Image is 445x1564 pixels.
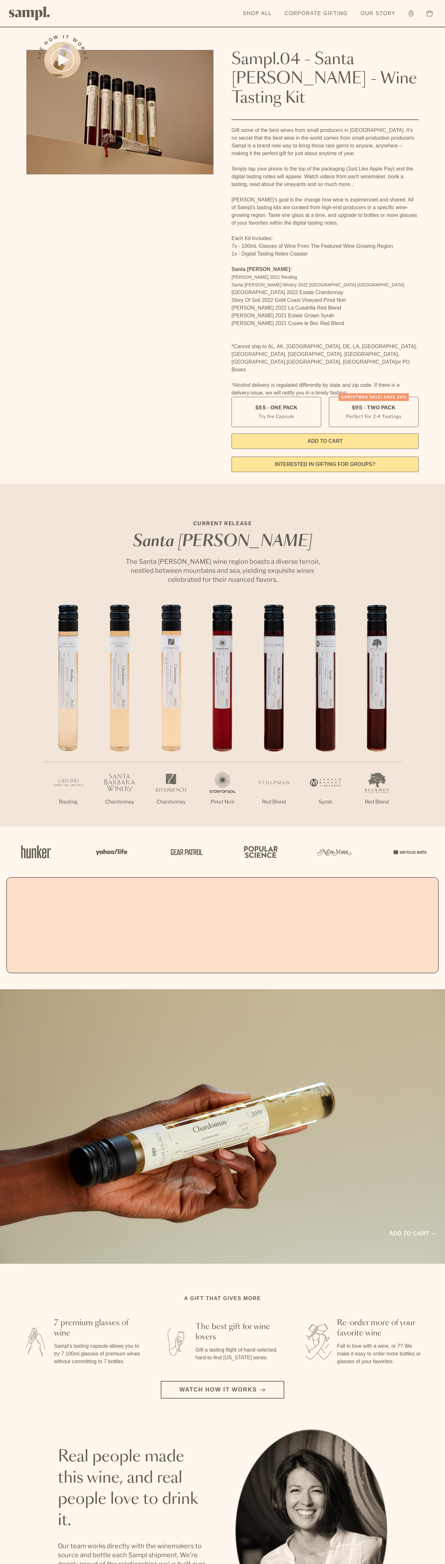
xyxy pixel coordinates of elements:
span: , [285,359,286,365]
span: $55 - One Pack [255,404,298,411]
span: [PERSON_NAME] 2022 Riesling [232,275,297,280]
img: Artboard_4_28b4d326-c26e-48f9-9c80-911f17d6414e_x450.png [241,838,279,866]
a: Our Story [358,6,399,21]
li: [PERSON_NAME] 2021 Estate Grown Syrah [232,312,419,320]
a: Shop All [240,6,275,21]
li: 2 / 7 [94,605,145,826]
li: 6 / 7 [300,605,351,826]
h3: Re-order more of your favorite wine [337,1318,424,1338]
li: 3 / 7 [145,605,197,826]
h1: Sampl.04 - Santa [PERSON_NAME] - Wine Tasting Kit [232,50,419,108]
p: Sampl's tasting capsule allows you to try 7 100ml glasses of premium wines without committing to ... [54,1342,141,1365]
div: Gift some of the best wines from small producers in [GEOGRAPHIC_DATA]. It’s no secret that the be... [232,126,419,397]
p: Riesling [42,798,94,806]
a: interested in gifting for groups? [232,457,419,472]
p: Pinot Noir [197,798,248,806]
h2: Real people made this wine, and real people love to drink it. [58,1446,210,1531]
button: Add to Cart [232,433,419,449]
p: Gift a tasting flight of hand-selected, hard-to-find [US_STATE] wines. [195,1346,283,1362]
em: Santa [PERSON_NAME] [133,534,312,549]
img: Artboard_7_5b34974b-f019-449e-91fb-745f8d0877ee_x450.png [390,838,428,866]
span: Santa [PERSON_NAME] Winery 2022 [GEOGRAPHIC_DATA] [GEOGRAPHIC_DATA] [232,282,404,287]
li: 1 / 7 [42,605,94,826]
div: Christmas SALE! Save 20% [339,393,409,401]
img: Artboard_3_0b291449-6e8c-4d07-b2c2-3f3601a19cd1_x450.png [315,838,354,866]
p: Fall in love with a wine, or 7? We make it easy to order more bottles or glasses of your favorites. [337,1342,424,1365]
p: Red Blend [351,798,403,806]
button: Watch how it works [161,1381,284,1399]
li: Story Of Soil 2022 Gold Coast Vineyard Pinot Noir [232,296,419,304]
li: [PERSON_NAME] 2021 Cuvee le Bec Red Blend [232,320,419,327]
button: See how it works [44,42,80,78]
li: 4 / 7 [197,605,248,826]
p: The Santa [PERSON_NAME] wine region boasts a diverse terroir, nestled between mountains and sea, ... [120,557,325,584]
h2: A gift that gives more [184,1295,261,1302]
h3: The best gift for wine lovers [195,1322,283,1342]
p: Chardonnay [94,798,145,806]
li: [PERSON_NAME] 2022 La Cuadrilla Red Blend [232,304,419,312]
img: Artboard_6_04f9a106-072f-468a-bdd7-f11783b05722_x450.png [91,838,130,866]
span: $95 - Two Pack [352,404,396,411]
small: Perfect For 2-4 Tastings [346,413,401,420]
img: Artboard_5_7fdae55a-36fd-43f7-8bfd-f74a06a2878e_x450.png [166,838,204,866]
span: [GEOGRAPHIC_DATA], [GEOGRAPHIC_DATA] [286,359,396,365]
li: [GEOGRAPHIC_DATA] 2022 Estate Chardonnay [232,289,419,296]
li: 5 / 7 [248,605,300,826]
p: Syrah [300,798,351,806]
img: Sampl.04 - Santa Barbara - Wine Tasting Kit [26,50,213,174]
p: Red Blend [248,798,300,806]
h3: 7 premium glasses of wine [54,1318,141,1338]
a: Add to cart [389,1229,436,1238]
strong: Santa [PERSON_NAME]: [232,266,292,272]
p: CURRENT RELEASE [120,520,325,527]
li: 7 / 7 [351,605,403,826]
a: Corporate Gifting [281,6,351,21]
p: Chardonnay [145,798,197,806]
img: Artboard_1_c8cd28af-0030-4af1-819c-248e302c7f06_x450.png [17,838,55,866]
small: Try the Capsule [259,413,294,420]
img: Sampl logo [9,6,50,20]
